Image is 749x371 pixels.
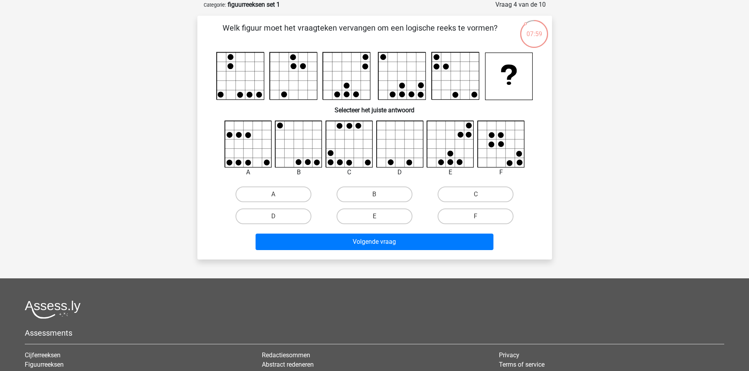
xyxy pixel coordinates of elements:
[499,361,545,368] a: Terms of service
[337,208,412,224] label: E
[262,361,314,368] a: Abstract redeneren
[519,19,549,39] div: 07:59
[25,361,64,368] a: Figuurreeksen
[262,351,310,359] a: Redactiesommen
[25,300,81,319] img: Assessly logo
[337,186,412,202] label: B
[236,186,311,202] label: A
[25,351,61,359] a: Cijferreeksen
[320,168,379,177] div: C
[256,234,493,250] button: Volgende vraag
[499,351,519,359] a: Privacy
[421,168,480,177] div: E
[236,208,311,224] label: D
[438,186,513,202] label: C
[204,2,226,8] small: Categorie:
[269,168,328,177] div: B
[471,168,531,177] div: F
[438,208,513,224] label: F
[210,100,539,114] h6: Selecteer het juiste antwoord
[25,328,724,338] h5: Assessments
[219,168,278,177] div: A
[210,22,510,46] p: Welk figuur moet het vraagteken vervangen om een logische reeks te vormen?
[370,168,430,177] div: D
[228,1,280,8] strong: figuurreeksen set 1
